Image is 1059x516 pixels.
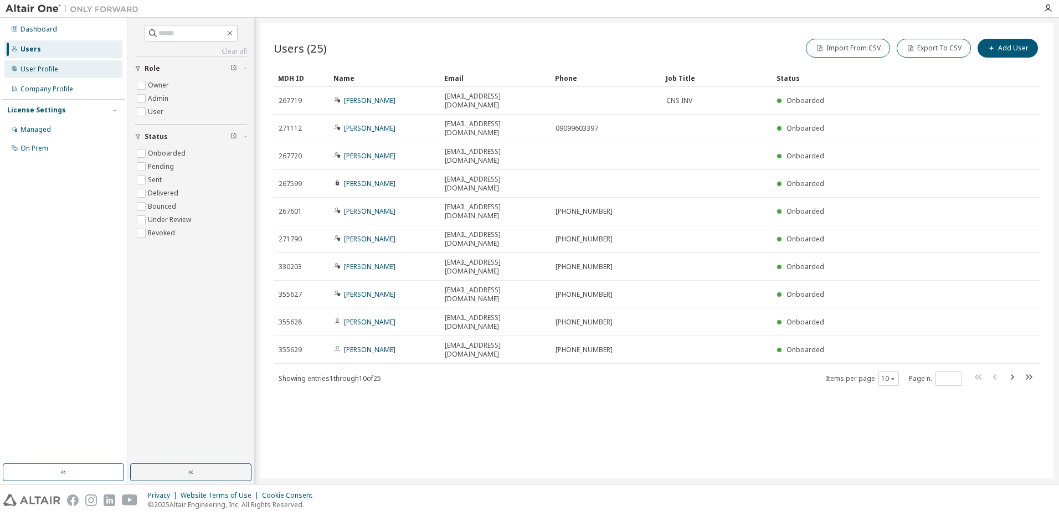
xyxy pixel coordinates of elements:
[777,69,983,87] div: Status
[85,494,97,506] img: instagram.svg
[3,494,60,506] img: altair_logo.svg
[344,290,395,299] a: [PERSON_NAME]
[786,345,824,354] span: Onboarded
[555,69,657,87] div: Phone
[145,132,168,141] span: Status
[279,96,302,105] span: 267719
[104,494,115,506] img: linkedin.svg
[786,123,824,133] span: Onboarded
[445,120,546,137] span: [EMAIL_ADDRESS][DOMAIN_NAME]
[278,69,325,87] div: MDH ID
[333,69,435,87] div: Name
[445,313,546,331] span: [EMAIL_ADDRESS][DOMAIN_NAME]
[145,64,160,73] span: Role
[148,173,164,187] label: Sent
[344,262,395,271] a: [PERSON_NAME]
[135,56,247,81] button: Role
[666,96,692,105] span: CNS INV
[181,491,262,500] div: Website Terms of Use
[344,207,395,216] a: [PERSON_NAME]
[897,39,971,58] button: Export To CSV
[786,179,824,188] span: Onboarded
[230,64,237,73] span: Clear filter
[556,262,613,271] span: [PHONE_NUMBER]
[148,147,188,160] label: Onboarded
[20,25,57,34] div: Dashboard
[279,207,302,216] span: 267601
[666,69,768,87] div: Job Title
[445,203,546,220] span: [EMAIL_ADDRESS][DOMAIN_NAME]
[20,85,73,94] div: Company Profile
[344,345,395,354] a: [PERSON_NAME]
[445,147,546,165] span: [EMAIL_ADDRESS][DOMAIN_NAME]
[279,374,381,383] span: Showing entries 1 through 10 of 25
[148,105,166,118] label: User
[786,262,824,271] span: Onboarded
[786,207,824,216] span: Onboarded
[148,160,176,173] label: Pending
[279,345,302,354] span: 355629
[148,187,181,200] label: Delivered
[230,132,237,141] span: Clear filter
[445,175,546,193] span: [EMAIL_ADDRESS][DOMAIN_NAME]
[7,106,66,115] div: License Settings
[344,123,395,133] a: [PERSON_NAME]
[556,318,613,327] span: [PHONE_NUMBER]
[67,494,79,506] img: facebook.svg
[279,318,302,327] span: 355628
[148,226,177,240] label: Revoked
[445,258,546,276] span: [EMAIL_ADDRESS][DOMAIN_NAME]
[148,500,319,509] p: © 2025 Altair Engineering, Inc. All Rights Reserved.
[445,341,546,359] span: [EMAIL_ADDRESS][DOMAIN_NAME]
[445,230,546,248] span: [EMAIL_ADDRESS][DOMAIN_NAME]
[148,213,193,226] label: Under Review
[786,151,824,161] span: Onboarded
[556,345,613,354] span: [PHONE_NUMBER]
[344,234,395,244] a: [PERSON_NAME]
[556,235,613,244] span: [PHONE_NUMBER]
[274,40,327,56] span: Users (25)
[279,179,302,188] span: 267599
[786,234,824,244] span: Onboarded
[262,491,319,500] div: Cookie Consent
[279,262,302,271] span: 330203
[148,491,181,500] div: Privacy
[786,317,824,327] span: Onboarded
[881,374,896,383] button: 10
[444,69,546,87] div: Email
[445,92,546,110] span: [EMAIL_ADDRESS][DOMAIN_NAME]
[20,144,48,153] div: On Prem
[148,200,178,213] label: Bounced
[20,125,51,134] div: Managed
[786,290,824,299] span: Onboarded
[20,65,58,74] div: User Profile
[148,92,171,105] label: Admin
[344,317,395,327] a: [PERSON_NAME]
[445,286,546,303] span: [EMAIL_ADDRESS][DOMAIN_NAME]
[344,179,395,188] a: [PERSON_NAME]
[20,45,41,54] div: Users
[344,96,395,105] a: [PERSON_NAME]
[135,47,247,56] a: Clear all
[556,207,613,216] span: [PHONE_NUMBER]
[806,39,890,58] button: Import From CSV
[344,151,395,161] a: [PERSON_NAME]
[122,494,138,506] img: youtube.svg
[909,371,962,386] span: Page n.
[279,235,302,244] span: 271790
[279,290,302,299] span: 355627
[556,290,613,299] span: [PHONE_NUMBER]
[978,39,1038,58] button: Add User
[279,152,302,161] span: 267720
[279,124,302,133] span: 271112
[786,96,824,105] span: Onboarded
[556,124,598,133] span: 09099603397
[826,371,899,386] span: Items per page
[148,79,171,92] label: Owner
[6,3,144,14] img: Altair One
[135,125,247,149] button: Status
